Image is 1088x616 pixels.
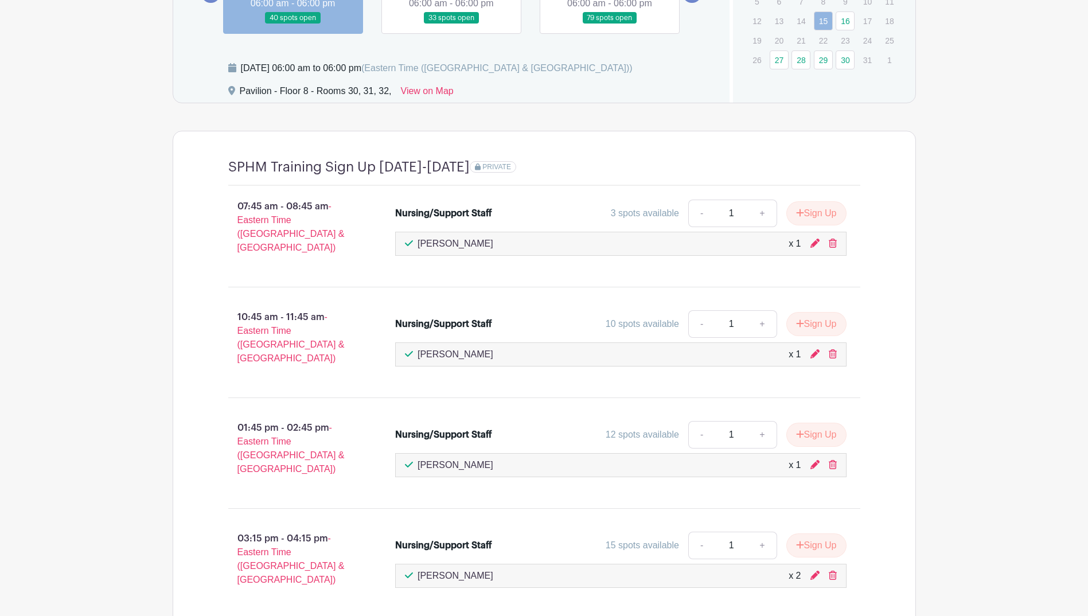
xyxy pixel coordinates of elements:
a: 16 [836,11,855,30]
div: 15 spots available [606,539,679,552]
a: 30 [836,50,855,69]
div: Pavilion - Floor 8 - Rooms 30, 31, 32, [240,84,392,103]
p: 14 [791,12,810,30]
a: 27 [770,50,789,69]
a: + [748,200,777,227]
p: 21 [791,32,810,49]
p: 01:45 pm - 02:45 pm [210,416,377,481]
div: [DATE] 06:00 am to 06:00 pm [241,61,633,75]
button: Sign Up [786,201,847,225]
p: 23 [836,32,855,49]
span: - Eastern Time ([GEOGRAPHIC_DATA] & [GEOGRAPHIC_DATA]) [237,312,345,363]
div: Nursing/Support Staff [395,539,492,552]
a: View on Map [401,84,454,103]
a: 28 [791,50,810,69]
div: Nursing/Support Staff [395,206,492,220]
a: + [748,532,777,559]
p: 24 [858,32,877,49]
span: - Eastern Time ([GEOGRAPHIC_DATA] & [GEOGRAPHIC_DATA]) [237,201,345,252]
button: Sign Up [786,312,847,336]
p: [PERSON_NAME] [418,237,493,251]
p: 31 [858,51,877,69]
a: - [688,310,715,338]
p: 17 [858,12,877,30]
p: 20 [770,32,789,49]
a: 29 [814,50,833,69]
p: [PERSON_NAME] [418,348,493,361]
p: 19 [747,32,766,49]
div: Nursing/Support Staff [395,428,492,442]
p: 25 [880,32,899,49]
span: PRIVATE [482,163,511,171]
a: + [748,421,777,449]
div: x 1 [789,458,801,472]
div: x 2 [789,569,801,583]
p: [PERSON_NAME] [418,569,493,583]
span: (Eastern Time ([GEOGRAPHIC_DATA] & [GEOGRAPHIC_DATA])) [361,63,633,73]
div: Nursing/Support Staff [395,317,492,331]
p: 22 [814,32,833,49]
p: 07:45 am - 08:45 am [210,195,377,259]
a: 15 [814,11,833,30]
p: 10:45 am - 11:45 am [210,306,377,370]
div: 12 spots available [606,428,679,442]
a: - [688,532,715,559]
div: 10 spots available [606,317,679,331]
a: - [688,200,715,227]
h4: SPHM Training Sign Up [DATE]-[DATE] [228,159,470,176]
p: 13 [770,12,789,30]
p: 26 [747,51,766,69]
div: 3 spots available [611,206,679,220]
button: Sign Up [786,533,847,557]
div: x 1 [789,237,801,251]
a: - [688,421,715,449]
div: x 1 [789,348,801,361]
a: + [748,310,777,338]
p: 1 [880,51,899,69]
p: 03:15 pm - 04:15 pm [210,527,377,591]
span: - Eastern Time ([GEOGRAPHIC_DATA] & [GEOGRAPHIC_DATA]) [237,423,345,474]
span: - Eastern Time ([GEOGRAPHIC_DATA] & [GEOGRAPHIC_DATA]) [237,533,345,584]
p: 18 [880,12,899,30]
button: Sign Up [786,423,847,447]
p: 12 [747,12,766,30]
p: [PERSON_NAME] [418,458,493,472]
